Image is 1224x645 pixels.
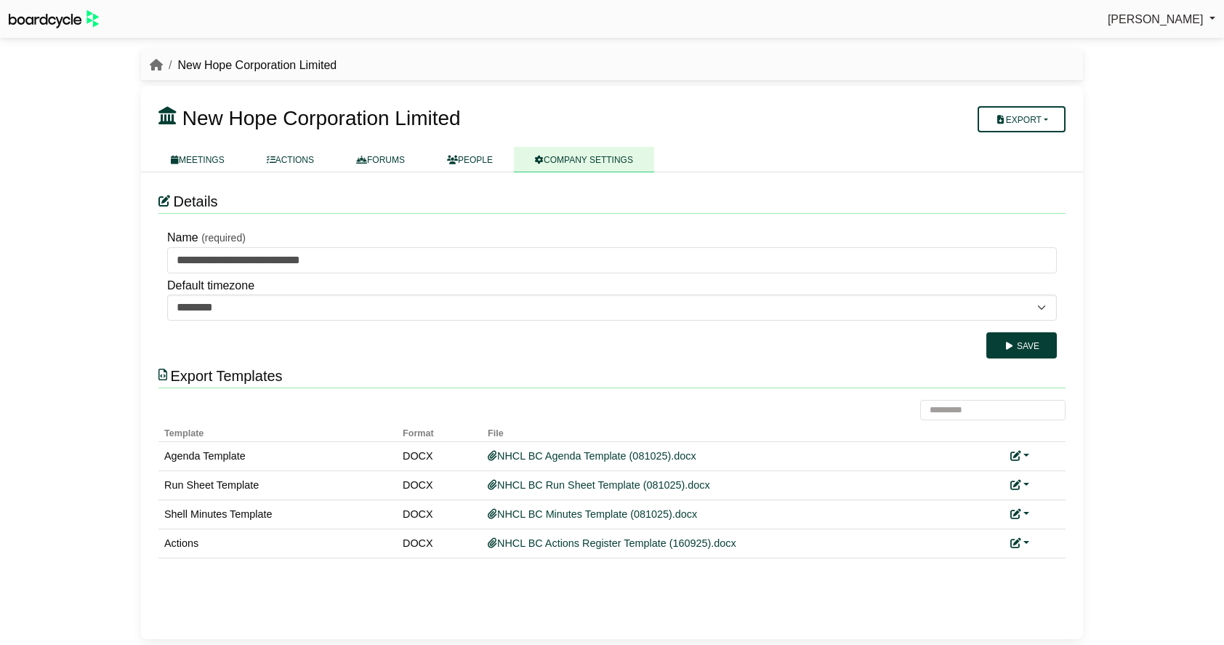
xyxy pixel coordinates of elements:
[1108,10,1215,29] a: [PERSON_NAME]
[978,106,1066,132] button: Export
[167,228,198,247] label: Name
[158,420,397,441] th: Template
[397,529,482,558] td: DOCX
[182,107,461,129] span: New Hope Corporation Limited
[488,479,710,491] a: NHCL BC Run Sheet Template (081025).docx
[201,232,246,244] small: (required)
[170,368,282,384] span: Export Templates
[335,147,426,172] a: FORUMS
[397,500,482,529] td: DOCX
[246,147,335,172] a: ACTIONS
[1108,13,1204,25] span: [PERSON_NAME]
[167,276,254,295] label: Default timezone
[163,56,337,75] li: New Hope Corporation Limited
[488,450,696,462] a: NHCL BC Agenda Template (081025).docx
[158,500,397,529] td: Shell Minutes Template
[158,529,397,558] td: Actions
[397,420,482,441] th: Format
[986,332,1057,358] button: Save
[488,508,697,520] a: NHCL BC Minutes Template (081025).docx
[426,147,514,172] a: PEOPLE
[482,420,1004,441] th: File
[9,10,99,28] img: BoardcycleBlackGreen-aaafeed430059cb809a45853b8cf6d952af9d84e6e89e1f1685b34bfd5cb7d64.svg
[173,193,217,209] span: Details
[150,147,246,172] a: MEETINGS
[514,147,654,172] a: COMPANY SETTINGS
[397,441,482,470] td: DOCX
[150,56,337,75] nav: breadcrumb
[158,441,397,470] td: Agenda Template
[397,470,482,500] td: DOCX
[488,537,736,549] a: NHCL BC Actions Register Template (160925).docx
[158,470,397,500] td: Run Sheet Template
